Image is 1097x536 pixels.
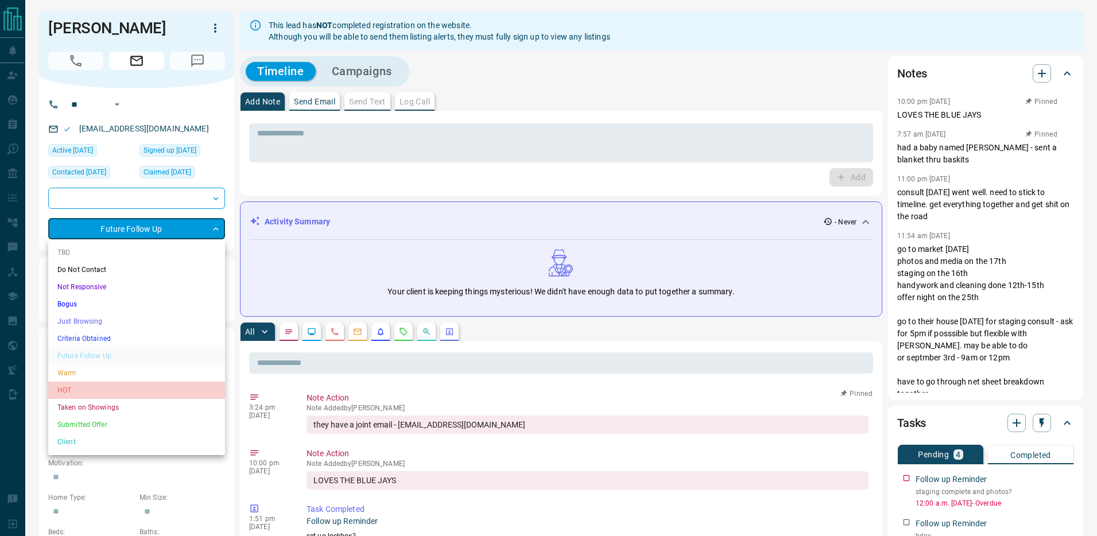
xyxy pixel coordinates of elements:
li: Taken on Showings [48,399,225,416]
li: Do Not Contact [48,261,225,278]
li: Client [48,433,225,450]
li: Just Browsing [48,313,225,330]
li: Not Responsive [48,278,225,296]
li: TBD [48,244,225,261]
li: HOT [48,382,225,399]
li: Bogus [48,296,225,313]
li: Submitted Offer [48,416,225,433]
li: Criteria Obtained [48,330,225,347]
li: Warm [48,364,225,382]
